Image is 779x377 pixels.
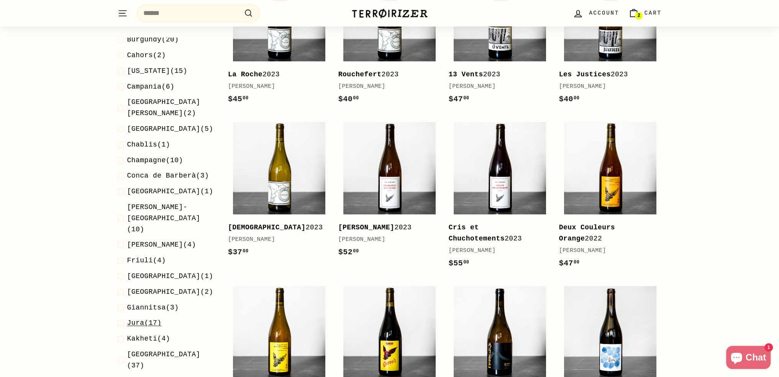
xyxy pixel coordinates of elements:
sup: 00 [353,249,359,254]
div: [PERSON_NAME] [559,82,654,91]
span: Conca de Barberà [127,172,196,179]
span: Burgundy [127,36,162,43]
span: [GEOGRAPHIC_DATA] [127,351,200,358]
span: (10) [127,155,183,166]
div: 2022 [559,222,654,244]
b: Les Justices [559,71,611,78]
span: (37) [127,349,216,371]
a: Account [568,2,623,25]
span: $37 [228,248,249,257]
span: (20) [127,34,179,45]
span: Cart [645,9,662,17]
b: Rouchefert [338,71,382,78]
a: Deux Couleurs Orange2022[PERSON_NAME] [559,117,662,277]
div: 2023 [338,69,433,80]
div: [PERSON_NAME] [559,246,654,255]
a: [DEMOGRAPHIC_DATA]2023[PERSON_NAME] [228,117,331,266]
div: 2023 [338,222,433,233]
span: $55 [449,259,469,268]
span: $47 [449,95,469,104]
span: Giannitsa [127,303,166,311]
span: $52 [338,248,359,257]
sup: 00 [574,95,579,101]
span: (1) [127,186,213,197]
span: Champagne [127,156,166,164]
sup: 00 [243,95,248,101]
span: (17) [127,318,162,329]
span: (6) [127,81,175,92]
div: 2023 [449,222,544,244]
span: (4) [127,255,166,266]
span: Friuli [127,257,153,264]
sup: 00 [574,260,579,265]
span: Chablis [127,141,157,148]
sup: 00 [353,95,359,101]
sup: 00 [463,260,469,265]
div: [PERSON_NAME] [338,235,433,244]
span: $47 [559,259,580,268]
span: Jura [127,319,144,327]
a: Cart [624,2,666,25]
span: (2) [127,97,216,119]
div: [PERSON_NAME] [338,82,433,91]
span: (2) [127,50,166,61]
span: Cahors [127,51,153,59]
span: $45 [228,95,249,104]
div: [PERSON_NAME] [228,82,323,91]
b: Deux Couleurs Orange [559,224,615,242]
div: 2023 [228,222,323,233]
span: (1) [127,271,213,282]
div: 2023 [449,69,544,80]
div: [PERSON_NAME] [449,82,544,91]
span: Kakheti [127,335,157,342]
span: (3) [127,170,209,181]
span: (2) [127,286,213,298]
b: 13 Vents [449,71,483,78]
span: Account [589,9,619,17]
span: (5) [127,123,213,135]
span: (4) [127,333,171,344]
b: [DEMOGRAPHIC_DATA] [228,224,306,231]
span: $40 [559,95,580,104]
inbox-online-store-chat: Shopify online store chat [724,346,773,371]
b: [PERSON_NAME] [338,224,394,231]
a: [PERSON_NAME]2023[PERSON_NAME] [338,117,441,266]
div: 2023 [559,69,654,80]
span: [GEOGRAPHIC_DATA] [127,272,200,280]
span: (4) [127,239,196,250]
sup: 00 [463,95,469,101]
span: [GEOGRAPHIC_DATA] [127,125,200,133]
div: 2023 [228,69,323,80]
span: [PERSON_NAME] [127,241,183,249]
span: 2 [637,13,640,18]
span: (3) [127,302,179,313]
span: [GEOGRAPHIC_DATA][PERSON_NAME] [127,98,200,117]
b: La Roche [228,71,262,78]
span: [US_STATE] [127,67,171,75]
span: [GEOGRAPHIC_DATA] [127,188,200,195]
a: Cris et Chuchotements2023[PERSON_NAME] [449,117,551,277]
span: [PERSON_NAME]-[GEOGRAPHIC_DATA] [127,203,200,222]
b: Cris et Chuchotements [449,224,505,242]
div: [PERSON_NAME] [449,246,544,255]
span: $40 [338,95,359,104]
sup: 00 [243,249,248,254]
span: [GEOGRAPHIC_DATA] [127,288,200,296]
span: (15) [127,66,188,77]
div: [PERSON_NAME] [228,235,323,244]
span: (10) [127,202,216,235]
span: (1) [127,139,171,150]
span: Campania [127,83,162,91]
